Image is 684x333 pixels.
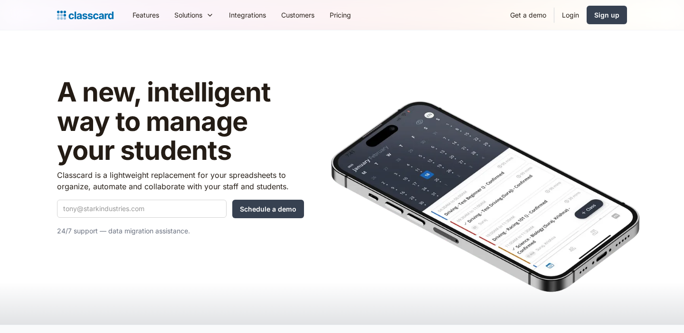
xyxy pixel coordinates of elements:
div: Solutions [174,10,202,20]
p: Classcard is a lightweight replacement for your spreadsheets to organize, automate and collaborat... [57,169,304,192]
a: Features [125,4,167,26]
input: Schedule a demo [232,200,304,218]
a: Customers [274,4,322,26]
a: Integrations [221,4,274,26]
a: home [57,9,114,22]
a: Get a demo [503,4,554,26]
form: Quick Demo Form [57,200,304,218]
a: Sign up [587,6,627,24]
input: tony@starkindustries.com [57,200,227,218]
p: 24/7 support — data migration assistance. [57,225,304,237]
a: Login [554,4,587,26]
a: Pricing [322,4,359,26]
div: Sign up [594,10,619,20]
div: Solutions [167,4,221,26]
h1: A new, intelligent way to manage your students [57,78,304,166]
